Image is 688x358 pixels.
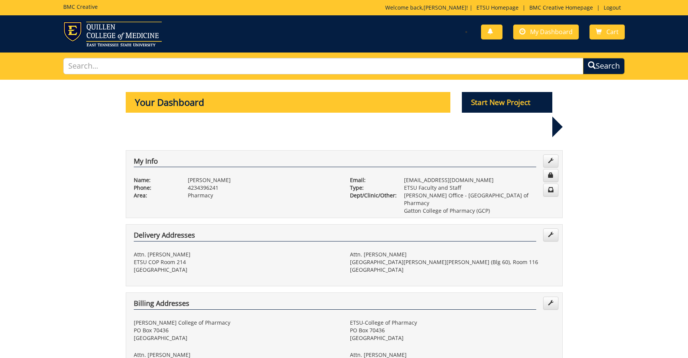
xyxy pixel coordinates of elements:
[350,176,392,184] p: Email:
[606,28,619,36] span: Cart
[404,184,555,192] p: ETSU Faculty and Staff
[134,258,338,266] p: ETSU COP Room 214
[424,4,466,11] a: [PERSON_NAME]
[134,176,176,184] p: Name:
[188,176,338,184] p: [PERSON_NAME]
[600,4,625,11] a: Logout
[350,192,392,199] p: Dept/Clinic/Other:
[543,228,558,241] a: Edit Addresses
[543,184,558,197] a: Change Communication Preferences
[404,192,555,207] p: [PERSON_NAME] Office - [GEOGRAPHIC_DATA] of Pharmacy
[134,266,338,274] p: [GEOGRAPHIC_DATA]
[350,258,555,266] p: [GEOGRAPHIC_DATA][PERSON_NAME][PERSON_NAME] (Blg 60), Room 116
[543,297,558,310] a: Edit Addresses
[63,58,584,74] input: Search...
[589,25,625,39] a: Cart
[126,92,451,113] p: Your Dashboard
[134,300,536,310] h4: Billing Addresses
[134,192,176,199] p: Area:
[134,158,536,168] h4: My Info
[350,327,555,334] p: PO Box 70436
[188,192,338,199] p: Pharmacy
[134,232,536,241] h4: Delivery Addresses
[188,184,338,192] p: 4234396241
[385,4,625,11] p: Welcome back, ! | | |
[583,58,625,74] button: Search
[350,319,555,327] p: ETSU-College of Pharmacy
[462,99,552,107] a: Start New Project
[543,169,558,182] a: Change Password
[404,176,555,184] p: [EMAIL_ADDRESS][DOMAIN_NAME]
[473,4,522,11] a: ETSU Homepage
[530,28,573,36] span: My Dashboard
[525,4,597,11] a: BMC Creative Homepage
[404,207,555,215] p: Gatton College of Pharmacy (GCP)
[350,251,555,258] p: Attn. [PERSON_NAME]
[63,21,162,46] img: ETSU logo
[513,25,579,39] a: My Dashboard
[134,184,176,192] p: Phone:
[134,251,338,258] p: Attn. [PERSON_NAME]
[350,184,392,192] p: Type:
[134,327,338,334] p: PO Box 70436
[350,266,555,274] p: [GEOGRAPHIC_DATA]
[350,334,555,342] p: [GEOGRAPHIC_DATA]
[134,319,338,327] p: [PERSON_NAME] College of Pharmacy
[462,92,552,113] p: Start New Project
[63,4,98,10] h5: BMC Creative
[134,334,338,342] p: [GEOGRAPHIC_DATA]
[543,154,558,168] a: Edit Info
